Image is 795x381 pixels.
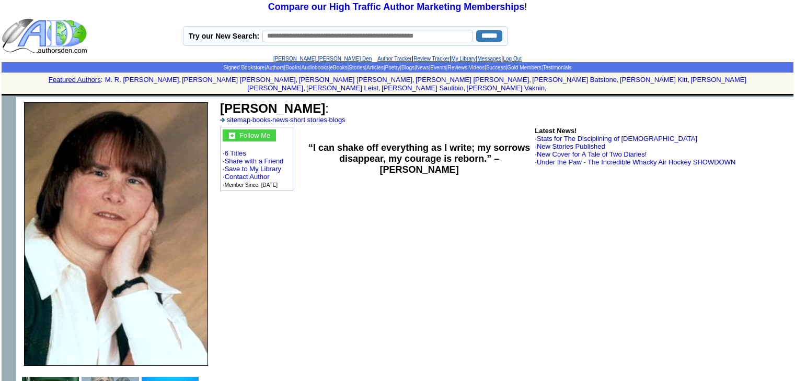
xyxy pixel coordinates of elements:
[227,116,251,124] a: sitemap
[414,77,416,83] font: i
[478,56,502,62] a: Messages
[239,130,270,139] a: Follow Me
[413,56,450,62] a: Review Tracker
[467,84,545,92] a: [PERSON_NAME] Vaknin
[401,65,414,70] a: Blogs
[620,76,687,84] a: [PERSON_NAME] Kitt
[619,77,620,83] font: i
[397,94,398,96] img: shim.gif
[532,76,617,84] a: [PERSON_NAME] Batstone
[220,118,225,122] img: a_336699.gif
[101,76,103,84] font: :
[225,157,284,165] a: Share with a Friend
[268,2,527,12] font: !
[273,54,522,62] font: | | | |
[229,133,235,139] img: gc.jpg
[547,86,548,91] font: i
[330,65,347,70] a: eBooks
[308,142,530,175] b: “I can shake off everything as I write; my sorrows disappear, my courage is reborn.” –[PERSON_NAME]
[385,65,400,70] a: Poetry
[430,65,446,70] a: Events
[273,56,372,62] a: [PERSON_NAME] [PERSON_NAME] Den
[382,84,464,92] a: [PERSON_NAME] Saulibio
[220,116,345,124] font: · · · ·
[306,84,378,92] a: [PERSON_NAME] Leist
[225,165,281,173] a: Save to My Library
[535,135,697,142] font: ·
[266,65,284,70] a: Authors
[535,142,605,150] font: ·
[397,96,398,97] img: shim.gif
[223,65,264,70] a: Signed Bookstore
[49,76,101,84] a: Featured Authors
[377,56,412,62] a: Author Tracker
[302,65,329,70] a: Audiobooks
[220,101,329,115] font: :
[537,150,647,158] a: New Cover for A Tale of Two Diaries!
[305,86,306,91] font: i
[535,150,647,158] font: ·
[299,76,412,84] a: [PERSON_NAME] [PERSON_NAME]
[105,76,179,84] a: M. R. [PERSON_NAME]
[290,116,327,124] a: short stories
[366,65,384,70] a: Articles
[225,149,246,157] a: 6 Titles
[223,129,291,188] font: · · · · ·
[225,182,278,188] font: Member Since: [DATE]
[189,32,259,40] label: Try our New Search:
[225,173,270,181] a: Contact Author
[105,76,746,92] font: , , , , , , , , , ,
[537,158,736,166] a: Under the Paw - The Incredible Whacky Air Hockey SHOWDOWN
[486,65,506,70] a: Success
[247,76,746,92] a: [PERSON_NAME] [PERSON_NAME]
[297,77,298,83] font: i
[416,65,429,70] a: News
[181,77,182,83] font: i
[268,2,524,12] a: Compare our High Traffic Author Marketing Memberships
[543,65,571,70] a: Testimonials
[381,86,382,91] font: i
[531,77,532,83] font: i
[416,76,529,84] a: [PERSON_NAME] [PERSON_NAME]
[285,65,300,70] a: Books
[223,65,571,70] span: | | | | | | | | | | | | | | |
[503,56,522,62] a: Log Out
[465,86,466,91] font: i
[689,77,690,83] font: i
[2,97,16,112] img: shim.gif
[252,116,271,124] a: books
[451,56,476,62] a: My Library
[220,101,325,115] b: [PERSON_NAME]
[272,116,288,124] a: news
[535,127,577,135] b: Latest News!
[447,65,467,70] a: Reviews
[24,102,208,366] img: 231011.jpg
[239,132,270,139] font: Follow Me
[329,116,345,124] a: blogs
[507,65,541,70] a: Gold Members
[537,142,605,150] a: New Stories Published
[469,65,485,70] a: Videos
[349,65,365,70] a: Stories
[535,158,735,166] font: ·
[537,135,697,142] a: Stats for The Disciplining of [DEMOGRAPHIC_DATA]
[2,18,89,54] img: logo_ad.gif
[182,76,295,84] a: [PERSON_NAME] [PERSON_NAME]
